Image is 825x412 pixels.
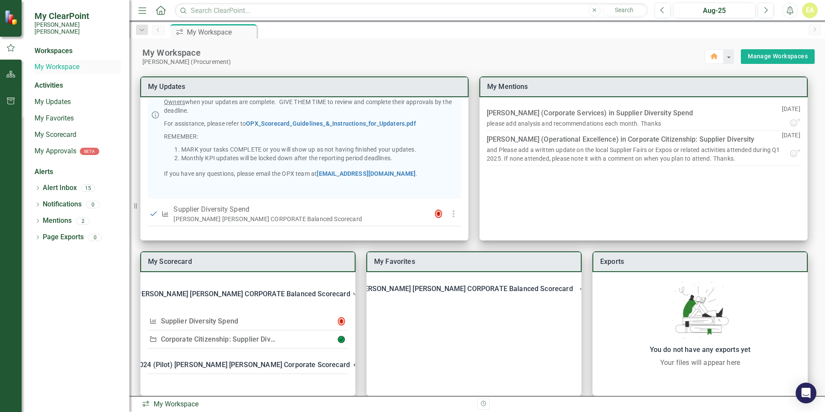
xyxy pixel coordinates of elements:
[164,169,458,178] p: If you have any questions, please email the OPX team at .
[173,215,424,223] div: [PERSON_NAME] [PERSON_NAME] CORPORATE Balanced Scorecard
[35,130,121,140] a: My Scorecard
[782,105,800,117] p: [DATE]
[164,89,458,115] p: , PRIOR to the15th, please send a chat message in ClearPoint to your when your updates are comple...
[43,216,72,226] a: Mentions
[142,399,471,409] div: My Workspace
[628,135,754,143] a: Corporate Citizenship: Supplier Diversity
[76,217,90,225] div: 2
[487,133,754,146] div: [PERSON_NAME] (Operational Excellence) in
[175,3,648,18] input: Search ClearPoint...
[358,283,573,295] div: [PERSON_NAME] [PERSON_NAME] CORPORATE Balanced Scorecard
[35,81,121,91] div: Activities
[86,201,100,208] div: 0
[81,184,95,192] div: 15
[35,46,72,56] div: Workspaces
[35,21,121,35] small: [PERSON_NAME] [PERSON_NAME]
[600,257,624,266] a: Exports
[187,27,255,38] div: My Workspace
[164,119,458,128] p: For assistance, please refer to
[741,49,815,64] div: split button
[148,82,186,91] a: My Updates
[164,132,458,141] p: REMEMBER:
[43,232,84,242] a: Page Exports
[796,383,816,403] div: Open Intercom Messenger
[181,154,458,162] li: Monthly KPI updates will be locked down after the reporting period deadlines.
[148,257,192,266] a: My Scorecard
[141,355,355,374] div: 2024 (Pilot) [PERSON_NAME] [PERSON_NAME] Corporate Scorecard
[487,146,782,163] div: and Please add a written update on the local Supplier Fairs or Expos or related activities attend...
[603,4,646,16] button: Search
[161,317,239,325] a: Supplier Diversity Spend
[173,204,424,215] p: Supplier Diversity Spend
[487,119,661,128] div: please add analysis and recommendations each month. Thanks
[43,200,82,209] a: Notifications
[35,114,121,124] a: My Favorites
[35,97,121,107] a: My Updates
[88,234,102,241] div: 0
[80,148,99,155] div: BETA
[597,344,803,356] div: You do not have any exports yet
[142,58,705,66] div: [PERSON_NAME] (Procurement)
[35,62,121,72] a: My Workspace
[141,279,355,309] div: [PERSON_NAME] [PERSON_NAME] CORPORATE Balanced Scorecard
[4,10,19,25] img: ClearPoint Strategy
[142,47,705,58] div: My Workspace
[802,3,818,18] button: EA
[673,3,756,18] button: Aug-25
[741,49,815,64] button: Manage Workspaces
[35,146,76,156] a: My Approvals
[164,90,428,105] span: Data Owners
[487,107,693,119] div: [PERSON_NAME] (Corporate Services) in
[135,359,350,371] div: 2024 (Pilot) [PERSON_NAME] [PERSON_NAME] Corporate Scorecard
[782,131,800,148] p: [DATE]
[35,167,121,177] div: Alerts
[374,257,415,266] a: My Favorites
[487,82,528,91] a: My Mentions
[748,51,808,62] a: Manage Workspaces
[676,6,753,16] div: Aug-25
[135,288,350,300] div: [PERSON_NAME] [PERSON_NAME] CORPORATE Balanced Scorecard
[597,358,803,368] div: Your files will appear here
[317,170,416,177] a: [EMAIL_ADDRESS][DOMAIN_NAME]
[246,120,416,127] a: OPX_Scorecard_Guidelines_&_Instructions_for_Updaters.pdf
[616,109,693,117] a: Supplier Diversity Spend
[615,6,633,13] span: Search
[367,279,581,298] div: [PERSON_NAME] [PERSON_NAME] CORPORATE Balanced Scorecard
[161,335,288,343] a: Corporate Citizenship: Supplier Diversity
[35,11,121,21] span: My ClearPoint
[43,183,77,193] a: Alert Inbox
[181,145,458,154] li: MARK your tasks COMPLETE or you will show up as not having finished your updates.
